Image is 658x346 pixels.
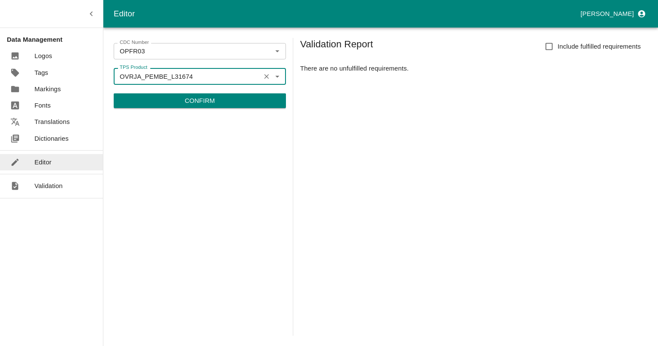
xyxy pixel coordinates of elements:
[580,9,634,19] p: [PERSON_NAME]
[114,93,286,108] button: Confirm
[34,158,52,167] p: Editor
[34,84,61,94] p: Markings
[34,51,52,61] p: Logos
[7,35,103,44] p: Data Management
[34,117,70,127] p: Translations
[34,101,51,110] p: Fonts
[34,68,48,77] p: Tags
[120,39,149,46] label: CDC Number
[300,64,641,73] p: There are no unfulfilled requirements.
[272,46,283,57] button: Open
[34,134,68,143] p: Dictionaries
[185,96,215,105] p: Confirm
[558,42,641,51] span: Include fulfilled requirements
[261,71,273,82] button: Clear
[577,6,648,21] button: profile
[34,181,63,191] p: Validation
[300,38,373,55] h5: Validation Report
[114,7,577,20] div: Editor
[120,64,147,71] label: TPS Product
[272,71,283,82] button: Open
